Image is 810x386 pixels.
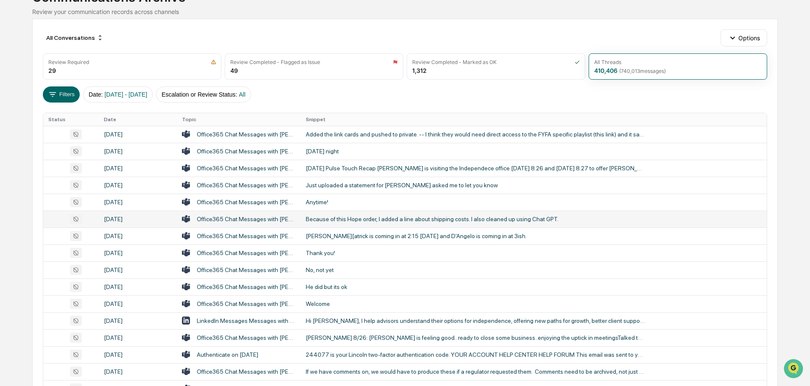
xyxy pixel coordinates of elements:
[306,165,645,172] div: [DATE] Pulse Touch Recap [PERSON_NAME] is visiting the Independece office [DATE] 8.26 and [DATE] ...
[8,108,15,114] div: 🖐️
[144,67,154,78] button: Start new chat
[5,103,58,119] a: 🖐️Preclearance
[22,39,140,47] input: Clear
[104,199,172,205] div: [DATE]
[306,317,645,324] div: Hi [PERSON_NAME], I help advisors understand their options for independence, offering new paths f...
[5,119,57,135] a: 🔎Data Lookup
[301,113,767,126] th: Snippet
[48,59,89,65] div: Review Required
[197,317,296,324] div: LinkedIn Messages Messages with [PERSON_NAME], [PERSON_NAME]
[197,131,296,138] div: Office365 Chat Messages with [PERSON_NAME], [PERSON_NAME] on [DATE]
[306,233,645,239] div: [PERSON_NAME][atrick is coming in at 2:15 [DATE] and D'Angelo is coming in at 3ish.
[306,131,645,138] div: Added the link cards and pushed to private. -- I think they would need direct access to the FYFA ...
[197,165,296,172] div: Office365 Chat Messages with [PERSON_NAME], [PERSON_NAME] [PERSON_NAME], [PERSON_NAME], [PERSON_N...
[8,124,15,131] div: 🔎
[306,368,645,375] div: If we have comments on, we would have to produce these if a regulator requested them. Comments ne...
[29,65,139,73] div: Start new chat
[306,351,645,358] div: 244077 is your Lincoln two-factor authentication code. YOUR ACCOUNT HELP CENTER HELP FORUM This e...
[783,358,806,381] iframe: Open customer support
[17,123,53,131] span: Data Lookup
[17,107,55,115] span: Preclearance
[104,351,172,358] div: [DATE]
[104,165,172,172] div: [DATE]
[306,250,645,256] div: Thank you!
[104,267,172,273] div: [DATE]
[197,334,296,341] div: Office365 Chat Messages with [PERSON_NAME], [PERSON_NAME], [PERSON_NAME], [PERSON_NAME], [PERSON_...
[197,182,296,189] div: Office365 Chat Messages with [PERSON_NAME], [PERSON_NAME] on [DATE]
[619,68,666,74] span: ( 740,013 messages)
[306,283,645,290] div: He did but its ok
[8,18,154,31] p: How can we help?
[43,113,98,126] th: Status
[29,73,107,80] div: We're available if you need us!
[104,300,172,307] div: [DATE]
[197,233,296,239] div: Office365 Chat Messages with [PERSON_NAME], [PERSON_NAME] on [DATE]
[99,113,177,126] th: Date
[393,59,398,65] img: icon
[306,182,645,189] div: Just uploaded a statement for [PERSON_NAME] asked me to let you know
[197,351,258,358] div: Authenticate on [DATE]
[104,148,172,155] div: [DATE]
[104,216,172,222] div: [DATE]
[197,368,296,375] div: Office365 Chat Messages with [PERSON_NAME], [PERSON_NAME], [PERSON_NAME], [PERSON_NAME] [PERSON_N...
[721,29,767,46] button: Options
[197,300,296,307] div: Office365 Chat Messages with [PERSON_NAME], [PERSON_NAME] on [DATE]
[197,250,296,256] div: Office365 Chat Messages with [PERSON_NAME], [PERSON_NAME], [PERSON_NAME], [PERSON_NAME], [PERSON_...
[306,216,645,222] div: Because of this Hope order, I added a line about shipping costs. I also cleaned up using Chat GPT.
[104,131,172,138] div: [DATE]
[306,334,645,341] div: [PERSON_NAME] 8/26: [PERSON_NAME] is feeling good.. ready to close some business..enjoying the up...
[197,283,296,290] div: Office365 Chat Messages with [PERSON_NAME], [PERSON_NAME] on [DATE]
[43,31,107,44] div: All Conversations
[70,107,105,115] span: Attestations
[8,65,24,80] img: 1746055101610-c473b297-6a78-478c-a979-82029cc54cd1
[197,216,296,222] div: Office365 Chat Messages with [PERSON_NAME], [PERSON_NAME] on [DATE]
[197,148,296,155] div: Office365 Chat Messages with [PERSON_NAME], [PERSON_NAME] on [DATE]
[594,67,666,74] div: 410,406
[58,103,109,119] a: 🗄️Attestations
[104,182,172,189] div: [DATE]
[104,91,147,98] span: [DATE] - [DATE]
[306,267,645,273] div: No, not yet
[412,67,427,74] div: 1,312
[230,59,320,65] div: Review Completed - Flagged as Issue
[177,113,301,126] th: Topic
[104,233,172,239] div: [DATE]
[156,86,251,103] button: Escalation or Review Status:All
[412,59,497,65] div: Review Completed - Marked as OK
[32,8,777,15] div: Review your communication records across channels
[43,86,80,103] button: Filters
[83,86,153,103] button: Date:[DATE] - [DATE]
[197,267,296,273] div: Office365 Chat Messages with [PERSON_NAME], [PERSON_NAME] on [DATE]
[104,317,172,324] div: [DATE]
[306,199,645,205] div: Anytime!
[104,368,172,375] div: [DATE]
[306,148,645,155] div: [DATE] night
[104,334,172,341] div: [DATE]
[211,59,216,65] img: icon
[61,108,68,114] div: 🗄️
[104,283,172,290] div: [DATE]
[306,300,645,307] div: Welcome
[104,250,172,256] div: [DATE]
[60,143,103,150] a: Powered byPylon
[239,91,246,98] span: All
[197,199,296,205] div: Office365 Chat Messages with [PERSON_NAME], [PERSON_NAME] on [DATE]
[575,59,580,65] img: icon
[594,59,621,65] div: All Threads
[84,144,103,150] span: Pylon
[48,67,56,74] div: 29
[230,67,238,74] div: 49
